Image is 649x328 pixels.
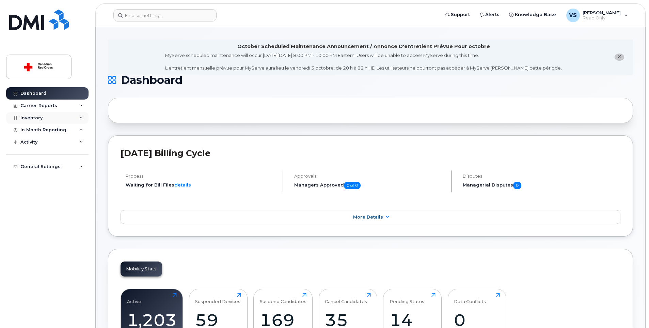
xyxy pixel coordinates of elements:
[126,182,277,188] li: Waiting for Bill Files
[294,182,445,189] h5: Managers Approved
[294,174,445,179] h4: Approvals
[454,293,486,304] div: Data Conflicts
[237,43,490,50] div: October Scheduled Maintenance Announcement / Annonce D'entretient Prévue Pour octobre
[174,182,191,188] a: details
[121,75,183,85] span: Dashboard
[353,214,383,220] span: More Details
[615,54,624,61] button: close notification
[390,293,424,304] div: Pending Status
[463,182,620,189] h5: Managerial Disputes
[195,293,240,304] div: Suspended Devices
[165,52,562,71] div: MyServe scheduled maintenance will occur [DATE][DATE] 8:00 PM - 10:00 PM Eastern. Users will be u...
[344,182,361,189] span: 0 of 0
[126,174,277,179] h4: Process
[260,293,306,304] div: Suspend Candidates
[121,148,620,158] h2: [DATE] Billing Cycle
[513,182,521,189] span: 0
[463,174,620,179] h4: Disputes
[127,293,141,304] div: Active
[325,293,367,304] div: Cancel Candidates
